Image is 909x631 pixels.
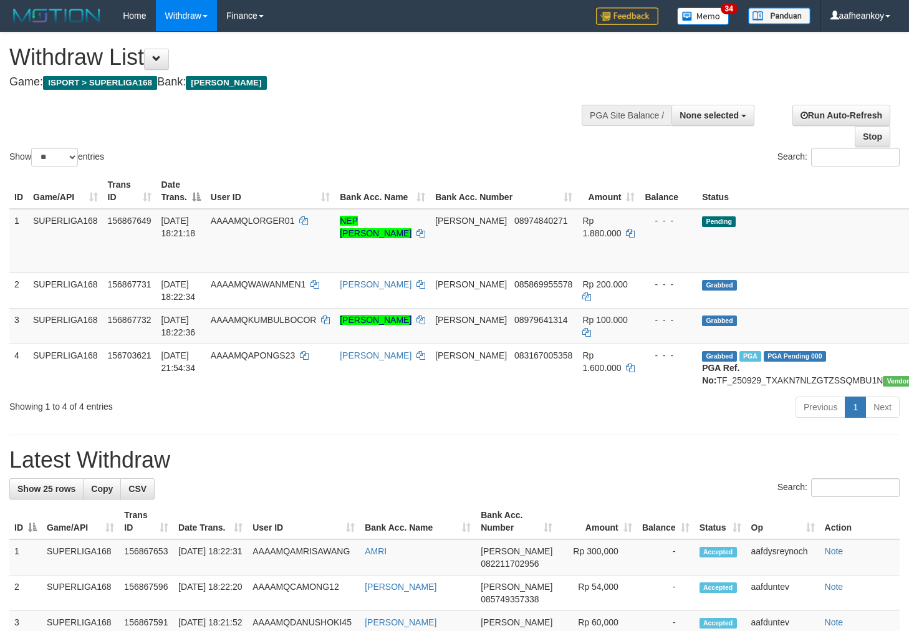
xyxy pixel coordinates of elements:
span: AAAAMQAPONGS23 [211,350,295,360]
span: [PERSON_NAME] [435,315,507,325]
button: None selected [671,105,754,126]
input: Search: [811,478,900,497]
img: Feedback.jpg [596,7,658,25]
td: SUPERLIGA168 [28,308,103,344]
span: 156867649 [108,216,151,226]
span: None selected [680,110,739,120]
td: 1 [9,539,42,576]
h1: Withdraw List [9,45,594,70]
span: CSV [128,484,147,494]
th: Op: activate to sort column ascending [746,504,820,539]
td: - [637,576,695,611]
img: panduan.png [748,7,810,24]
th: Bank Acc. Number: activate to sort column ascending [430,173,577,209]
td: AAAAMQCAMONG12 [248,576,360,611]
th: Amount: activate to sort column ascending [557,504,637,539]
span: PGA Pending [764,351,826,362]
span: 156867731 [108,279,151,289]
span: Rp 1.880.000 [582,216,621,238]
span: Grabbed [702,280,737,291]
span: Accepted [700,547,737,557]
th: Date Trans.: activate to sort column descending [156,173,206,209]
th: ID [9,173,28,209]
a: [PERSON_NAME] [340,350,411,360]
th: Trans ID: activate to sort column ascending [119,504,173,539]
label: Search: [777,478,900,497]
th: Bank Acc. Name: activate to sort column ascending [360,504,476,539]
span: 34 [721,3,738,14]
td: 2 [9,576,42,611]
span: [DATE] 18:22:34 [161,279,196,302]
span: AAAAMQKUMBULBOCOR [211,315,317,325]
span: Pending [702,216,736,227]
a: 1 [845,397,866,418]
span: Copy 083167005358 to clipboard [514,350,572,360]
th: Trans ID: activate to sort column ascending [103,173,156,209]
td: SUPERLIGA168 [28,209,103,273]
div: Showing 1 to 4 of 4 entries [9,395,370,413]
th: Bank Acc. Name: activate to sort column ascending [335,173,430,209]
th: Action [820,504,900,539]
td: AAAAMQAMRISAWANG [248,539,360,576]
a: Show 25 rows [9,478,84,499]
a: [PERSON_NAME] [365,617,436,627]
span: Rp 100.000 [582,315,627,325]
td: - [637,539,695,576]
div: - - - [645,314,692,326]
th: Amount: activate to sort column ascending [577,173,640,209]
th: Bank Acc. Number: activate to sort column ascending [476,504,557,539]
td: SUPERLIGA168 [28,272,103,308]
span: [PERSON_NAME] [435,279,507,289]
span: Copy 08974840271 to clipboard [514,216,568,226]
span: Grabbed [702,315,737,326]
h4: Game: Bank: [9,76,594,89]
span: [PERSON_NAME] [481,617,552,627]
span: 156867732 [108,315,151,325]
a: Next [865,397,900,418]
h1: Latest Withdraw [9,448,900,473]
a: [PERSON_NAME] [340,279,411,289]
span: Copy 08979641314 to clipboard [514,315,568,325]
span: [DATE] 18:21:18 [161,216,196,238]
td: [DATE] 18:22:31 [173,539,248,576]
td: 2 [9,272,28,308]
a: [PERSON_NAME] [365,582,436,592]
a: Stop [855,126,890,147]
a: Run Auto-Refresh [792,105,890,126]
input: Search: [811,148,900,166]
img: Button%20Memo.svg [677,7,729,25]
a: NEP [PERSON_NAME] [340,216,411,238]
th: ID: activate to sort column descending [9,504,42,539]
span: AAAAMQWAWANMEN1 [211,279,305,289]
td: 1 [9,209,28,273]
span: Copy 085749357338 to clipboard [481,594,539,604]
td: [DATE] 18:22:20 [173,576,248,611]
a: Copy [83,478,121,499]
td: 156867653 [119,539,173,576]
label: Search: [777,148,900,166]
div: - - - [645,349,692,362]
td: Rp 54,000 [557,576,637,611]
div: - - - [645,214,692,227]
span: Accepted [700,582,737,593]
a: Note [825,617,844,627]
span: AAAAMQLORGER01 [211,216,295,226]
a: [PERSON_NAME] [340,315,411,325]
th: Date Trans.: activate to sort column ascending [173,504,248,539]
th: Game/API: activate to sort column ascending [28,173,103,209]
th: Game/API: activate to sort column ascending [42,504,119,539]
td: 3 [9,308,28,344]
span: Marked by aafchhiseyha [739,351,761,362]
span: [PERSON_NAME] [481,582,552,592]
img: MOTION_logo.png [9,6,104,25]
th: Balance [640,173,697,209]
td: SUPERLIGA168 [42,539,119,576]
span: [PERSON_NAME] [481,546,552,556]
th: Balance: activate to sort column ascending [637,504,695,539]
th: User ID: activate to sort column ascending [206,173,335,209]
select: Showentries [31,148,78,166]
b: PGA Ref. No: [702,363,739,385]
th: User ID: activate to sort column ascending [248,504,360,539]
span: [DATE] 21:54:34 [161,350,196,373]
td: Rp 300,000 [557,539,637,576]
